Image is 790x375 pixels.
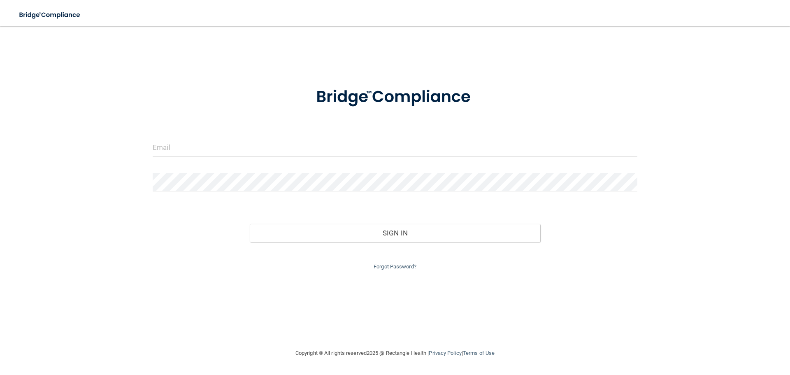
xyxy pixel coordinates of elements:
[463,350,495,356] a: Terms of Use
[250,224,541,242] button: Sign In
[299,76,491,119] img: bridge_compliance_login_screen.278c3ca4.svg
[374,263,416,270] a: Forgot Password?
[245,340,545,366] div: Copyright © All rights reserved 2025 @ Rectangle Health | |
[429,350,461,356] a: Privacy Policy
[12,7,88,23] img: bridge_compliance_login_screen.278c3ca4.svg
[153,138,637,157] input: Email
